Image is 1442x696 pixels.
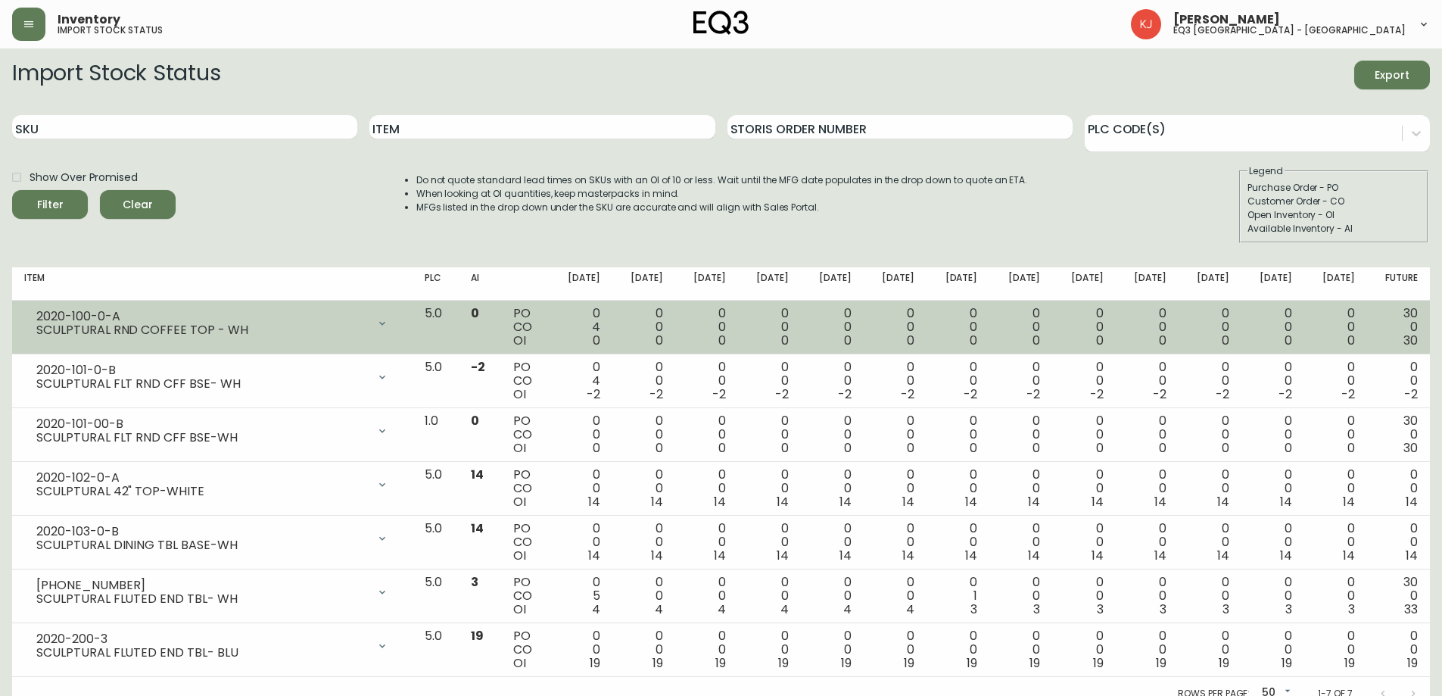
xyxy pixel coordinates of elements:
[36,646,367,660] div: SCULPTURAL FLUTED END TBL- BLU
[813,576,852,616] div: 0 0
[844,439,852,457] span: 0
[1217,493,1229,510] span: 14
[624,414,663,455] div: 0 0
[24,576,400,609] div: [PHONE_NUMBER]SCULPTURAL FLUTED END TBL- WH
[687,629,726,670] div: 0 0
[813,629,852,670] div: 0 0
[459,267,502,301] th: AI
[777,493,789,510] span: 14
[36,525,367,538] div: 2020-103-0-B
[1033,601,1040,618] span: 3
[36,417,367,431] div: 2020-101-00-B
[1222,601,1229,618] span: 3
[1128,307,1166,348] div: 0 0
[989,267,1052,301] th: [DATE]
[939,307,977,348] div: 0 0
[1092,547,1104,564] span: 14
[813,307,852,348] div: 0 0
[1344,654,1355,672] span: 19
[624,360,663,401] div: 0 0
[413,516,459,570] td: 5.0
[1064,468,1103,509] div: 0 0
[652,654,663,672] span: 19
[36,485,367,498] div: SCULPTURAL 42" TOP-WHITE
[24,522,400,555] div: 2020-103-0-BSCULPTURAL DINING TBL BASE-WH
[1343,547,1355,564] span: 14
[1160,601,1166,618] span: 3
[1191,307,1229,348] div: 0 0
[687,576,726,616] div: 0 0
[1285,332,1292,349] span: 0
[1092,493,1104,510] span: 14
[801,267,864,301] th: [DATE]
[906,601,914,618] span: 4
[1116,267,1179,301] th: [DATE]
[1028,493,1040,510] span: 14
[1173,26,1406,35] h5: eq3 [GEOGRAPHIC_DATA] - [GEOGRAPHIC_DATA]
[1128,468,1166,509] div: 0 0
[1191,522,1229,563] div: 0 0
[1304,267,1367,301] th: [DATE]
[712,385,726,403] span: -2
[1217,547,1229,564] span: 14
[1404,385,1418,403] span: -2
[471,412,479,429] span: 0
[36,579,367,592] div: [PHONE_NUMBER]
[1064,629,1103,670] div: 0 0
[780,601,789,618] span: 4
[876,629,914,670] div: 0 0
[1222,332,1229,349] span: 0
[513,360,537,401] div: PO CO
[562,414,600,455] div: 0 0
[24,307,400,340] div: 2020-100-0-ASCULPTURAL RND COFFEE TOP - WH
[718,439,726,457] span: 0
[1379,468,1418,509] div: 0 0
[687,360,726,401] div: 0 0
[513,522,537,563] div: PO CO
[624,629,663,670] div: 0 0
[687,414,726,455] div: 0 0
[1154,547,1166,564] span: 14
[12,267,413,301] th: Item
[714,547,726,564] span: 14
[939,629,977,670] div: 0 0
[876,522,914,563] div: 0 0
[587,385,600,403] span: -2
[750,629,789,670] div: 0 0
[1316,522,1355,563] div: 0 0
[1128,360,1166,401] div: 0 0
[750,414,789,455] div: 0 0
[588,493,600,510] span: 14
[781,332,789,349] span: 0
[781,439,789,457] span: 0
[1032,332,1040,349] span: 0
[413,354,459,408] td: 5.0
[1285,439,1292,457] span: 0
[1093,654,1104,672] span: 19
[58,26,163,35] h5: import stock status
[1128,414,1166,455] div: 0 0
[750,522,789,563] div: 0 0
[1131,9,1161,39] img: 24a625d34e264d2520941288c4a55f8e
[1219,654,1229,672] span: 19
[775,385,789,403] span: -2
[651,493,663,510] span: 14
[655,601,663,618] span: 4
[471,573,478,591] span: 3
[1247,208,1420,222] div: Open Inventory - OI
[100,190,176,219] button: Clear
[876,360,914,401] div: 0 0
[939,522,977,563] div: 0 0
[1156,654,1166,672] span: 19
[1379,522,1418,563] div: 0 0
[1001,468,1040,509] div: 0 0
[1316,360,1355,401] div: 0 0
[513,601,526,618] span: OI
[1222,439,1229,457] span: 0
[1354,61,1430,89] button: Export
[550,267,612,301] th: [DATE]
[1254,468,1292,509] div: 0 0
[24,360,400,394] div: 2020-101-0-BSCULPTURAL FLT RND CFF BSE- WH
[939,360,977,401] div: 0 0
[590,654,600,672] span: 19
